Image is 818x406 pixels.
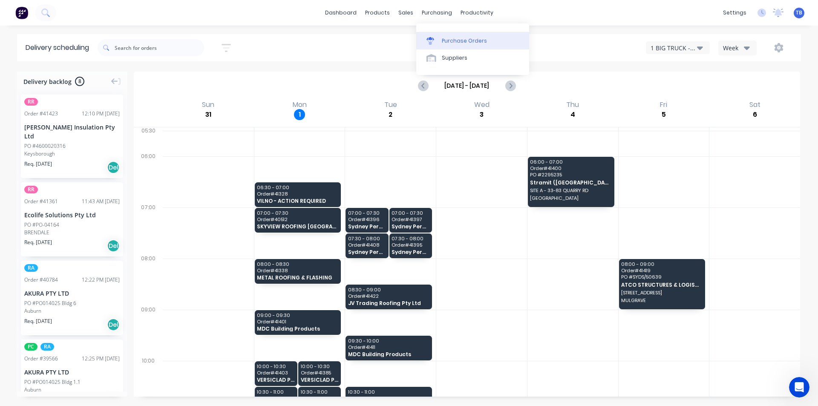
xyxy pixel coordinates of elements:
span: Sydney Pergola Pty Ltd [392,249,429,255]
a: dashboard [321,6,361,19]
span: VILNO - ACTION REQUIRED [257,198,338,204]
div: purchasing [418,6,456,19]
span: SKYVIEW ROOFING [GEOGRAPHIC_DATA] P/L [257,224,338,229]
span: METAL ROOFING & FLASHING [257,275,338,280]
span: Stramit ([GEOGRAPHIC_DATA]) [530,180,611,185]
span: ATCO STRUCTURES & LOGISTICS [621,282,702,288]
span: Order # 41396 [348,217,386,222]
div: products [361,6,394,19]
input: Search for orders [115,39,204,56]
span: 08:30 - 09:00 [348,287,429,292]
span: RR [24,98,38,106]
div: 12:22 PM [DATE] [82,276,120,284]
span: Order # 41403 [257,370,294,375]
div: Fri [657,101,670,109]
div: Suppliers [442,54,467,62]
span: 07:00 - 07:30 [257,210,338,216]
span: Order # 41395 [392,242,429,248]
div: Wed [472,101,492,109]
div: Thu [564,101,582,109]
iframe: Intercom live chat [789,377,809,397]
div: 06:00 [134,151,163,202]
div: PO #PO-04164 [24,221,59,229]
span: 8 [75,77,84,86]
span: 10:30 - 11:00 [348,389,429,394]
div: 05:30 [134,126,163,151]
div: 12:25 PM [DATE] [82,355,120,363]
div: 3 [476,109,487,120]
span: 07:00 - 07:30 [348,210,386,216]
div: [PERSON_NAME] Insulation Pty Ltd [24,123,120,141]
div: 4 [567,109,578,120]
span: 10:00 - 10:30 [301,364,338,369]
div: 08:00 [134,253,163,305]
div: sales [394,6,418,19]
span: RA [24,264,38,272]
img: Factory [15,6,28,19]
div: Del [107,239,120,252]
div: PO #PO014025 Bldg 6 [24,299,76,307]
span: 07:30 - 08:00 [392,236,429,241]
span: Order # 41328 [257,191,338,196]
span: Order # 41419 [621,268,702,273]
div: Keysborough [24,150,120,158]
div: 2 [385,109,396,120]
div: Del [107,161,120,174]
span: MDC Building Products [257,326,338,331]
span: MDC Building Products [348,351,429,357]
div: 5 [658,109,669,120]
span: Order # 41397 [392,217,429,222]
span: VERSICLAD PTY LTD [301,377,338,383]
span: Req. [DATE] [24,239,52,246]
span: Order # 41422 [348,294,429,299]
span: Sydney Pergola Pty Ltd [348,224,386,229]
span: 08:00 - 08:30 [257,262,338,267]
span: Order # 41400 [530,166,611,171]
div: Tue [382,101,400,109]
a: Suppliers [416,49,529,66]
div: 11:43 AM [DATE] [82,198,120,205]
div: Ecolife Solutions Pty Ltd [24,210,120,219]
span: 08:00 - 09:00 [621,262,702,267]
span: JV Trading Roofing Pty Ltd [348,300,429,306]
span: Order # 41401 [257,319,338,324]
button: Week [718,40,757,55]
div: 31 [203,109,214,120]
div: Auburn [24,386,120,394]
div: Auburn [24,307,120,315]
span: Req. [DATE] [24,317,52,325]
span: 07:00 - 07:30 [392,210,429,216]
span: VERSICLAD PTY LTD [257,377,294,383]
span: 10:30 - 11:00 [301,389,338,394]
span: Order # 41408 [348,242,386,248]
span: [STREET_ADDRESS] [621,290,702,295]
div: Week [723,43,748,52]
span: RR [24,186,38,193]
span: 09:00 - 09:30 [257,313,338,318]
span: 10:00 - 10:30 [257,364,294,369]
span: PO # SYDS/50639 [621,274,702,279]
span: Order # 41338 [257,268,338,273]
div: Order # 39566 [24,355,58,363]
span: PC [24,343,37,351]
div: settings [719,6,751,19]
div: Delivery scheduling [17,34,98,61]
div: 6 [749,109,760,120]
span: Order # 41369 [348,396,429,401]
div: 09:00 [134,305,163,356]
div: Sun [199,101,217,109]
div: 1 [294,109,305,120]
span: Sydney Pergola Pty Ltd [392,224,429,229]
span: TB [796,9,802,17]
span: MULGRAVE [621,298,702,303]
div: AKURA PTY LTD [24,289,120,298]
span: 09:30 - 10:00 [348,338,429,343]
div: AKURA PTY LTD [24,368,120,377]
div: PO #PO014025 Bldg 1.1 [24,378,81,386]
span: Sydney Pergola Pty Ltd [348,249,386,255]
span: Order # 41402 [257,396,294,401]
div: productivity [456,6,498,19]
div: 1 BIG TRUCK - CI36CH [651,43,697,52]
span: Order # 41385 [301,370,338,375]
div: Order # 40784 [24,276,58,284]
